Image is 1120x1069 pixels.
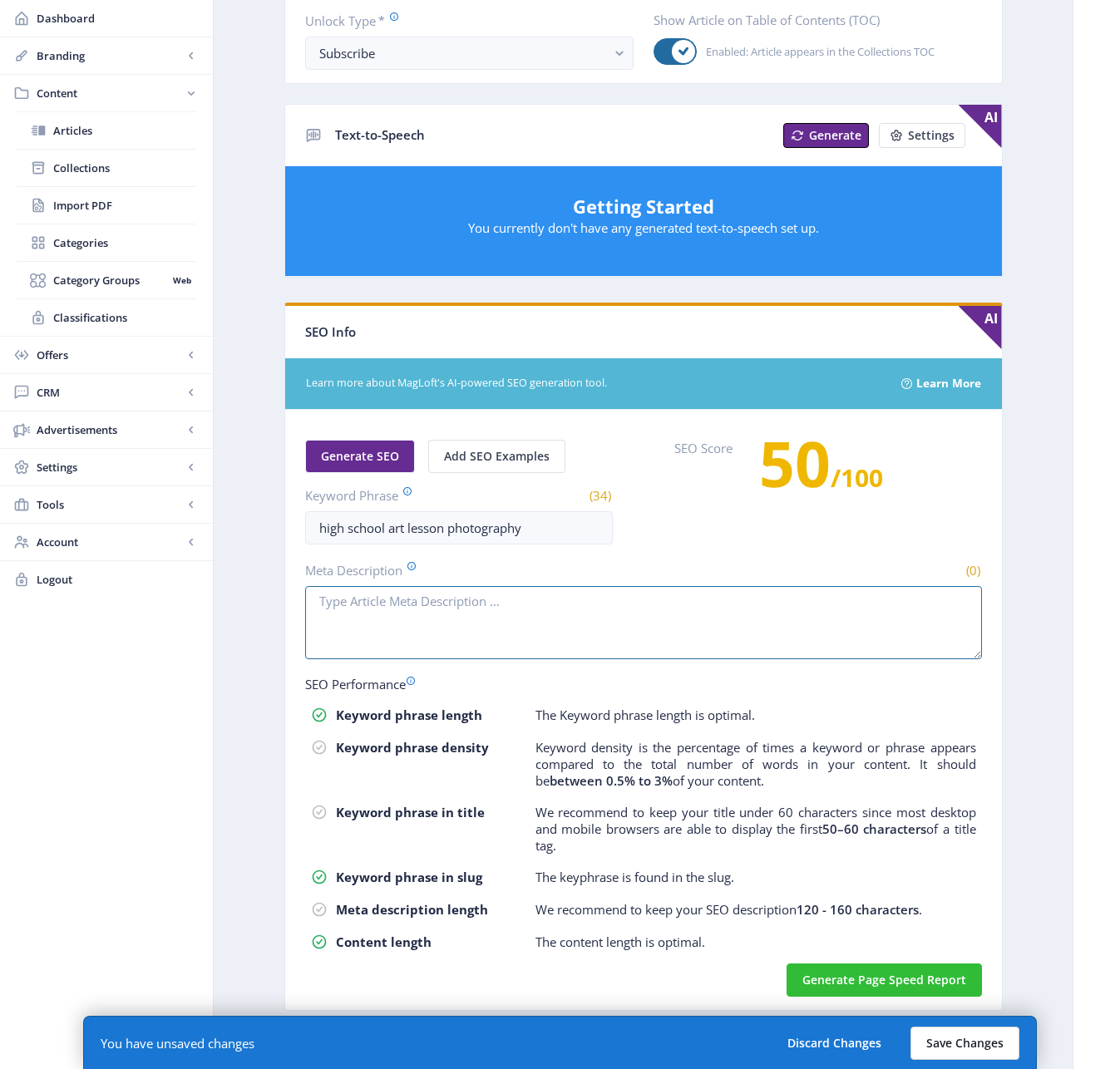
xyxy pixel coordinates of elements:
button: Generate SEO [305,440,415,473]
span: Text-to-Speech [335,126,425,143]
a: Collections [17,150,196,186]
a: New page [773,123,869,148]
span: AI [959,306,1002,349]
label: SEO Score [674,440,733,520]
span: Generate [809,129,861,142]
span: (34) [587,487,613,504]
span: Tools [37,496,183,513]
strong: Keyword phrase in title [336,804,485,820]
a: Classifications [17,299,196,336]
button: Generate Page Speed Report [787,963,982,997]
strong: Keyword phrase density [336,739,489,756]
a: Categories [17,224,196,261]
span: Branding [37,47,183,64]
label: Unlock Type [305,12,620,30]
span: Advertisements [37,421,183,438]
button: Settings [879,123,965,148]
div: SEO Performance [305,676,982,692]
h5: Getting Started [302,193,985,219]
span: Category Groups [53,272,167,288]
app-card: SEO Info [284,303,1003,1011]
span: Generate SEO [321,450,399,463]
span: Add SEO Examples [444,450,550,463]
a: New page [869,123,965,148]
p: We recommend to keep your title under 60 characters since most desktop and mobile browsers are ab... [535,804,976,854]
p: The keyphrase is found in the slug. [535,869,734,885]
span: Account [37,534,183,550]
div: You have unsaved changes [101,1035,254,1052]
span: Categories [53,234,196,251]
a: Learn More [916,371,981,397]
label: Keyword Phrase [305,486,452,505]
span: Enabled: Article appears in the Collections TOC [697,42,935,62]
span: Dashboard [37,10,200,27]
strong: Content length [336,934,432,950]
strong: Keyword phrase in slug [336,869,482,885]
p: Keyword density is the percentage of times a keyword or phrase appears compared to the total numb... [535,739,976,789]
button: Discard Changes [772,1027,897,1060]
span: Collections [53,160,196,176]
span: CRM [37,384,183,401]
a: Articles [17,112,196,149]
strong: Keyword phrase length [336,707,482,723]
span: Content [37,85,183,101]
a: Category GroupsWeb [17,262,196,298]
b: between 0.5% to 3% [550,772,673,789]
p: The content length is optimal. [535,934,705,950]
b: 120 - 160 characters [797,901,919,918]
nb-badge: Web [167,272,196,288]
p: You currently don't have any generated text-to-speech set up. [302,219,985,236]
span: 50 [759,421,831,505]
span: AI [959,105,1002,148]
label: Show Article on Table of Contents (TOC) [654,12,969,28]
button: Generate [783,123,869,148]
button: Subscribe [305,37,634,70]
span: (0) [964,562,982,579]
strong: Meta description length [336,901,488,918]
div: Subscribe [319,43,606,63]
b: 50–60 characters [822,820,927,837]
span: Logout [37,571,200,588]
span: Classifications [53,309,196,326]
span: Offers [37,347,183,363]
span: SEO Info [305,323,356,340]
button: Save Changes [910,1027,1019,1060]
span: Articles [53,122,196,139]
p: We recommend to keep your SEO description . [535,901,922,918]
label: Meta Description [305,561,637,579]
input: Type Article Keyword Phrase ... [305,511,613,544]
p: The Keyword phrase length is optimal. [535,707,755,723]
button: Add SEO Examples [428,440,565,473]
span: Learn more about MagLoft's AI-powered SEO generation tool. [306,376,882,392]
a: Import PDF [17,187,196,224]
span: Settings [37,459,183,475]
span: Settings [908,129,955,142]
span: Import PDF [53,197,196,214]
app-collection-view: Text-to-Speech [284,104,1003,278]
h3: /100 [759,446,883,495]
